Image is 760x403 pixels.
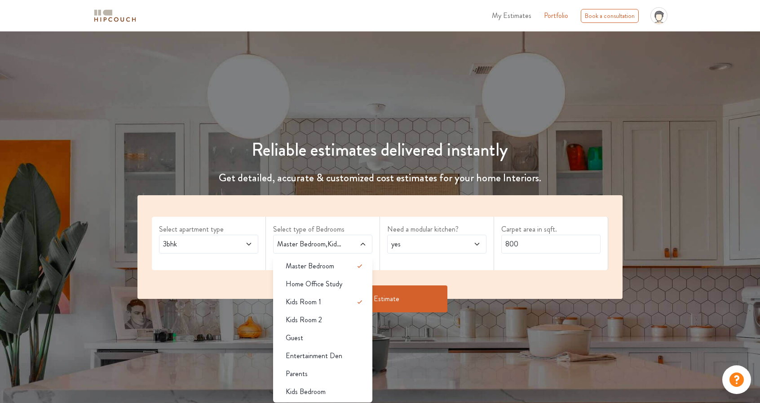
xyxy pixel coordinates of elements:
label: Need a modular kitchen? [387,224,486,235]
div: Book a consultation [581,9,639,23]
label: Select type of Bedrooms [273,224,372,235]
h4: Get detailed, accurate & customized cost estimates for your home Interiors. [132,171,628,184]
span: Kids Bedroom [286,386,326,397]
span: Kids Room 2 [286,315,322,325]
span: yes [389,239,458,250]
span: Parents [286,368,308,379]
span: Guest [286,333,303,343]
input: Enter area sqft [501,235,601,254]
label: Select apartment type [159,224,258,235]
span: Master Bedroom,Kids Room 1 [275,239,344,250]
span: Kids Room 1 [286,297,321,307]
span: Home Office Study [286,279,342,289]
h1: Reliable estimates delivered instantly [132,139,628,161]
span: My Estimates [492,10,531,21]
span: Master Bedroom [286,261,334,272]
span: Entertainment Den [286,350,342,361]
img: logo-horizontal.svg [93,8,137,24]
a: Portfolio [544,10,568,21]
div: select 1 more room(s) [273,254,372,263]
button: Get Estimate [313,285,447,312]
label: Carpet area in sqft. [501,224,601,235]
span: 3bhk [161,239,230,250]
span: logo-horizontal.svg [93,6,137,26]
